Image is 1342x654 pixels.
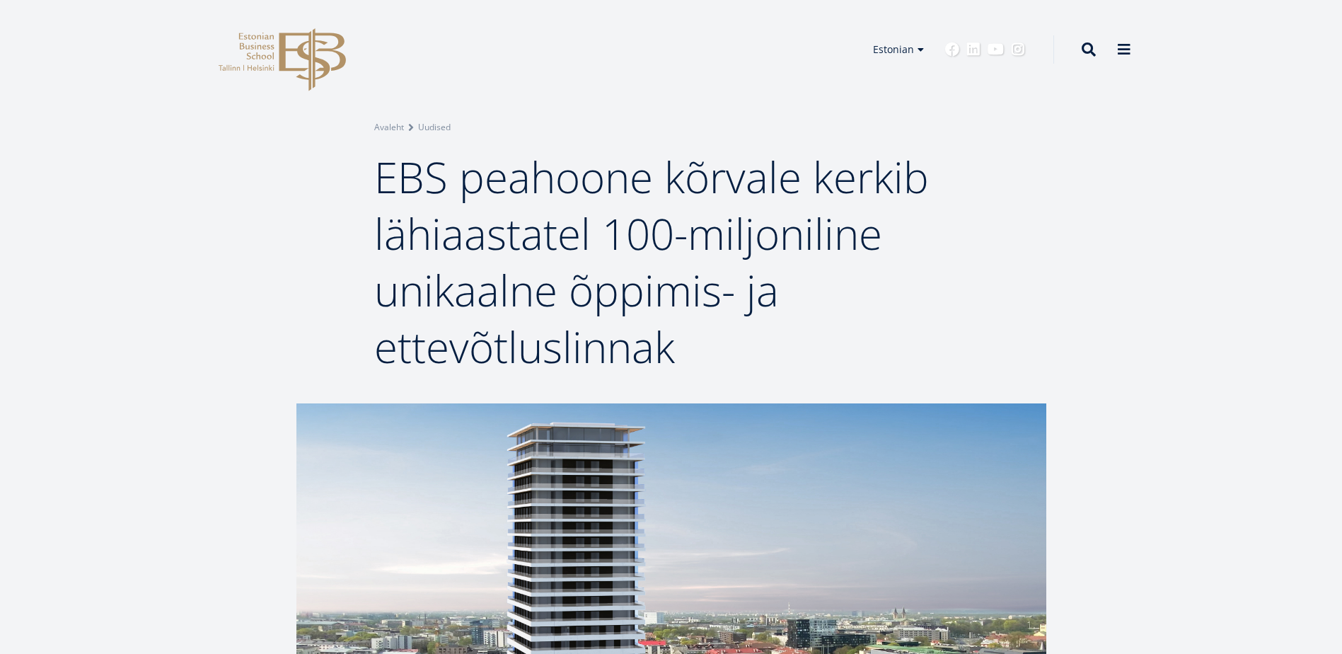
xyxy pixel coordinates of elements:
a: Avaleht [374,120,404,134]
a: Youtube [988,42,1004,57]
a: Facebook [945,42,959,57]
a: Instagram [1011,42,1025,57]
a: Linkedin [966,42,981,57]
a: Uudised [418,120,451,134]
span: EBS peahoone kõrvale kerkib lähiaastatel 100-miljoniline unikaalne õppimis- ja ettevõtluslinnak [374,148,929,376]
